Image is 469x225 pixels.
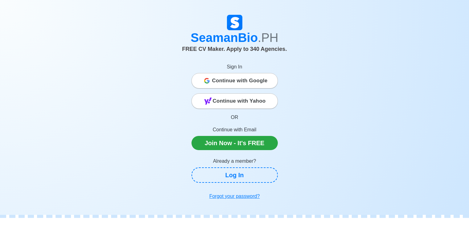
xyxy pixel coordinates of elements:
[64,30,406,45] h1: SeamanBio
[191,190,278,202] a: Forgot your password?
[191,114,278,121] p: OR
[227,15,242,30] img: Logo
[213,95,266,107] span: Continue with Yahoo
[191,63,278,71] p: Sign In
[212,75,268,87] span: Continue with Google
[191,126,278,133] p: Continue with Email
[191,73,278,88] button: Continue with Google
[258,31,278,44] span: .PH
[191,157,278,165] p: Already a member?
[182,46,287,52] span: FREE CV Maker. Apply to 340 Agencies.
[209,194,260,199] u: Forgot your password?
[191,136,278,150] a: Join Now - It's FREE
[191,167,278,183] a: Log In
[191,93,278,109] button: Continue with Yahoo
